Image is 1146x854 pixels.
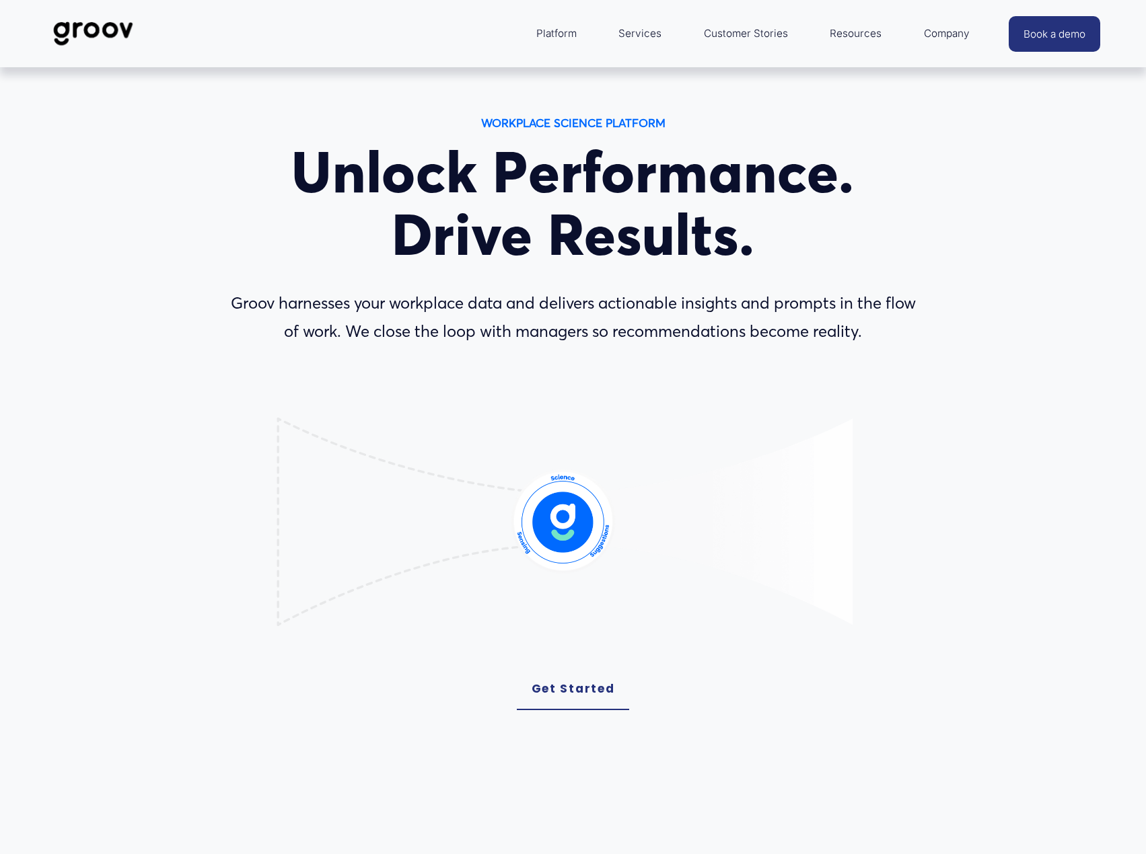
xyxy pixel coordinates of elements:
[530,17,583,50] a: folder dropdown
[517,668,630,710] a: Get Started
[830,24,882,43] span: Resources
[823,17,888,50] a: folder dropdown
[924,24,970,43] span: Company
[481,116,666,130] strong: WORKPLACE SCIENCE PLATFORM
[221,141,925,266] h1: Unlock Performance. Drive Results.
[612,17,668,50] a: Services
[917,17,976,50] a: folder dropdown
[221,289,925,347] p: Groov harnesses your workplace data and delivers actionable insights and prompts in the flow of w...
[46,11,141,56] img: Groov | Workplace Science Platform | Unlock Performance | Drive Results
[536,24,577,43] span: Platform
[697,17,795,50] a: Customer Stories
[1009,16,1100,52] a: Book a demo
